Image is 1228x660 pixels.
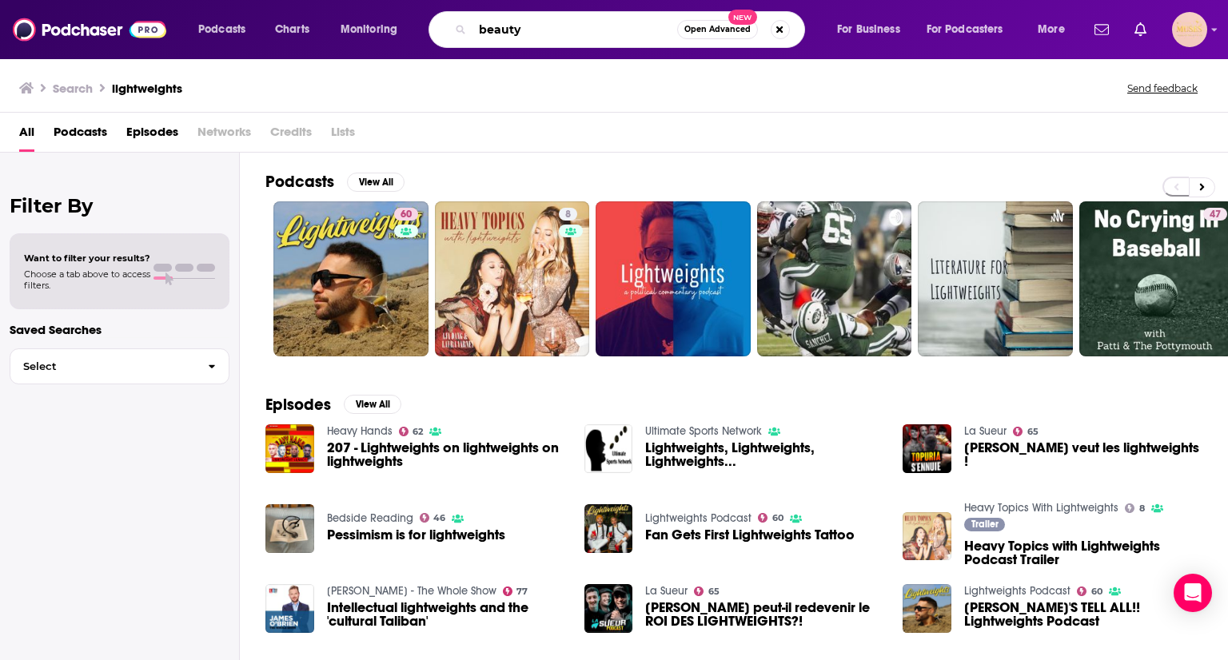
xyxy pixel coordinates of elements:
[903,512,951,561] img: Heavy Topics with Lightweights Podcast Trailer
[826,17,920,42] button: open menu
[728,10,757,25] span: New
[265,395,331,415] h2: Episodes
[197,119,251,152] span: Networks
[903,584,951,633] img: TARA YUMMY'S TELL ALL!! Lightweights Podcast
[1203,208,1227,221] a: 47
[645,528,855,542] a: Fan Gets First Lightweights Tattoo
[54,119,107,152] span: Podcasts
[270,119,312,152] span: Credits
[24,252,150,264] span: Want to filter your results?
[645,601,883,628] a: Rafael Dos Anjos peut-il redevenir le ROI DES LIGHTWEIGHTS?!
[645,424,762,438] a: Ultimate Sports Network
[584,424,633,473] a: Lightweights, Lightweights, Lightweights...
[198,18,245,41] span: Podcasts
[964,424,1007,438] a: La Sueur
[1210,207,1221,223] span: 47
[772,515,783,522] span: 60
[401,207,412,223] span: 60
[126,119,178,152] a: Episodes
[10,322,229,337] p: Saved Searches
[1139,505,1145,512] span: 8
[10,194,229,217] h2: Filter By
[903,424,951,473] a: Ilia Topuria veut les lightweights !
[10,361,195,372] span: Select
[1128,16,1153,43] a: Show notifications dropdown
[1125,503,1145,513] a: 8
[53,81,93,96] h3: Search
[645,511,752,525] a: Lightweights Podcast
[19,119,34,152] a: All
[265,584,314,633] img: Intellectual lightweights and the 'cultural Taliban'
[1091,588,1102,595] span: 60
[399,427,424,436] a: 62
[971,519,999,529] span: Trailer
[327,511,413,525] a: Bedside Reading
[964,501,1118,515] a: Heavy Topics With Lightweights
[13,14,166,45] a: Podchaser - Follow, Share and Rate Podcasts
[758,513,783,523] a: 60
[413,428,423,435] span: 62
[927,18,1003,41] span: For Podcasters
[265,17,319,42] a: Charts
[265,424,314,473] img: 207 - Lightweights on lightweights on lightweights
[964,441,1202,468] span: [PERSON_NAME] veut les lightweights !
[964,601,1202,628] a: TARA YUMMY'S TELL ALL!! Lightweights Podcast
[1013,427,1039,436] a: 65
[265,395,401,415] a: EpisodesView All
[10,348,229,384] button: Select
[112,81,182,96] h3: lightweights
[694,586,720,596] a: 65
[565,207,571,223] span: 8
[964,441,1202,468] a: Ilia Topuria veut les lightweights !
[347,173,405,192] button: View All
[677,20,758,39] button: Open AdvancedNew
[584,504,633,553] img: Fan Gets First Lightweights Tattoo
[964,584,1071,598] a: Lightweights Podcast
[444,11,820,48] div: Search podcasts, credits, & more...
[503,586,528,596] a: 77
[394,208,418,221] a: 60
[327,528,505,542] a: Pessimism is for lightweights
[275,18,309,41] span: Charts
[964,601,1202,628] span: [PERSON_NAME]'S TELL ALL!! Lightweights Podcast
[1172,12,1207,47] img: User Profile
[708,588,720,595] span: 65
[684,26,751,34] span: Open Advanced
[645,601,883,628] span: [PERSON_NAME] peut-il redevenir le ROI DES LIGHTWEIGHTS?!
[916,17,1027,42] button: open menu
[1172,12,1207,47] span: Logged in as MUSESPR
[344,395,401,414] button: View All
[187,17,266,42] button: open menu
[327,441,565,468] a: 207 - Lightweights on lightweights on lightweights
[327,601,565,628] span: Intellectual lightweights and the 'cultural Taliban'
[341,18,397,41] span: Monitoring
[420,513,446,523] a: 46
[1077,586,1102,596] a: 60
[265,172,405,192] a: PodcastsView All
[516,588,528,595] span: 77
[472,17,677,42] input: Search podcasts, credits, & more...
[645,441,883,468] a: Lightweights, Lightweights, Lightweights...
[327,584,496,598] a: James O'Brien - The Whole Show
[837,18,900,41] span: For Business
[329,17,418,42] button: open menu
[265,172,334,192] h2: Podcasts
[964,539,1202,567] a: Heavy Topics with Lightweights Podcast Trailer
[1088,16,1115,43] a: Show notifications dropdown
[1027,428,1039,435] span: 65
[1027,17,1085,42] button: open menu
[584,584,633,633] a: Rafael Dos Anjos peut-il redevenir le ROI DES LIGHTWEIGHTS?!
[1038,18,1065,41] span: More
